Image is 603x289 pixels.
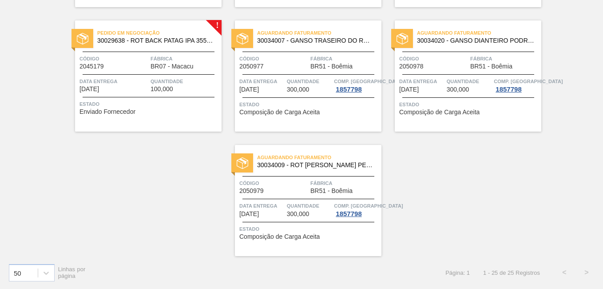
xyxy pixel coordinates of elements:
span: 27/10/2025 [239,86,259,93]
span: 30034007 - ROT BOPP BACK GOOSE MID 355ML N25 [257,37,374,44]
span: Código [239,54,308,63]
span: Aguardando Faturamento [417,28,541,37]
span: Comp. Carga [494,77,563,86]
span: 30034020 - ROT FRONT GOOSE MIDWAY 355ML N25 [417,37,534,44]
span: Fábrica [470,54,539,63]
span: BR07 - Macacu [151,63,193,70]
span: 300,000 [287,211,309,217]
span: Pedido em Negociação [97,28,222,37]
span: Status [239,225,379,233]
span: 27/10/2025 [399,86,419,93]
span: BR51 - Bohemia [310,63,353,70]
span: Data Entrega [399,77,444,86]
span: 27/10/2025 [239,211,259,217]
span: 1 - 25 de 25 Registros [483,269,540,276]
div: 1857798 [494,86,523,93]
div: 50 [14,269,21,277]
span: Quantidade [287,201,332,210]
span: 2050977 [239,63,264,70]
span: Fábrica [310,179,379,188]
div: 1857798 [334,210,363,217]
span: BR51 - Bohemia [470,63,512,70]
img: estado [77,33,88,44]
span: Fábrica [310,54,379,63]
span: 100,000 [151,86,173,92]
span: Composição de Carga Aceita [239,109,320,116]
span: Status [239,100,379,109]
span: Composição de Carga Aceita [239,233,320,240]
span: Linhas por página [58,266,86,279]
span: 30029638 - ROT BACK PATAG IPA 355ML NIV24 [97,37,214,44]
span: Data Entrega [239,201,285,210]
a: estadoAguardando Faturamento30034007 - GANSO TRASEIRO DO ROT [PERSON_NAME] MEADOS DE 355ML N25Cód... [222,20,381,132]
span: Código [239,179,308,188]
span: 2045179 [79,63,104,70]
a: Comp. [GEOGRAPHIC_DATA]1857798 [334,77,379,93]
span: Comp. Carga [334,77,403,86]
span: Quantidade [287,77,332,86]
img: estado [237,33,248,44]
span: 30034009 - ROT BOPP NECK GOOSE MID 355ML N25 [257,162,374,169]
span: Aguardando Faturamento [257,28,381,37]
span: Data Entrega [79,77,148,86]
a: Comp. [GEOGRAPHIC_DATA]1857798 [494,77,539,93]
button: < [553,261,575,284]
img: estado [237,157,248,169]
span: Quantidade [447,77,492,86]
div: 1857798 [334,86,363,93]
span: 2050978 [399,63,424,70]
span: Fábrica [151,54,219,63]
span: Quantidade [151,77,219,86]
span: BR51 - Bohemia [310,188,353,194]
span: Aguardando Faturamento [257,153,381,162]
span: Comp. Carga [334,201,403,210]
span: Status [399,100,539,109]
span: Código [79,54,148,63]
img: estado [397,33,408,44]
a: Comp. [GEOGRAPHIC_DATA]1857798 [334,201,379,217]
span: Página: 1 [445,269,470,276]
span: Composição de Carga Aceita [399,109,480,116]
span: Código [399,54,468,63]
span: 300,000 [447,86,469,93]
span: Enviado Fornecedor [79,108,135,115]
a: estadoAguardando Faturamento30034009 - ROT [PERSON_NAME] PESCOÇO GANSO MID 355ML N25Código2050979... [222,145,381,256]
span: 300,000 [287,86,309,93]
span: 2050979 [239,188,264,194]
button: > [575,261,598,284]
span: Data Entrega [239,77,285,86]
span: Status [79,100,219,108]
a: !estadoPedido em Negociação30029638 - ROT BACK PATAG IPA 355ML NIV24Código2045179FábricaBR07 - Ma... [62,20,222,132]
a: estadoAguardando Faturamento30034020 - GANSO DIANTEIRO PODRE MIDWAY 355ML N25Código2050978Fábrica... [381,20,541,132]
span: 23/10/2025 [79,86,99,92]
